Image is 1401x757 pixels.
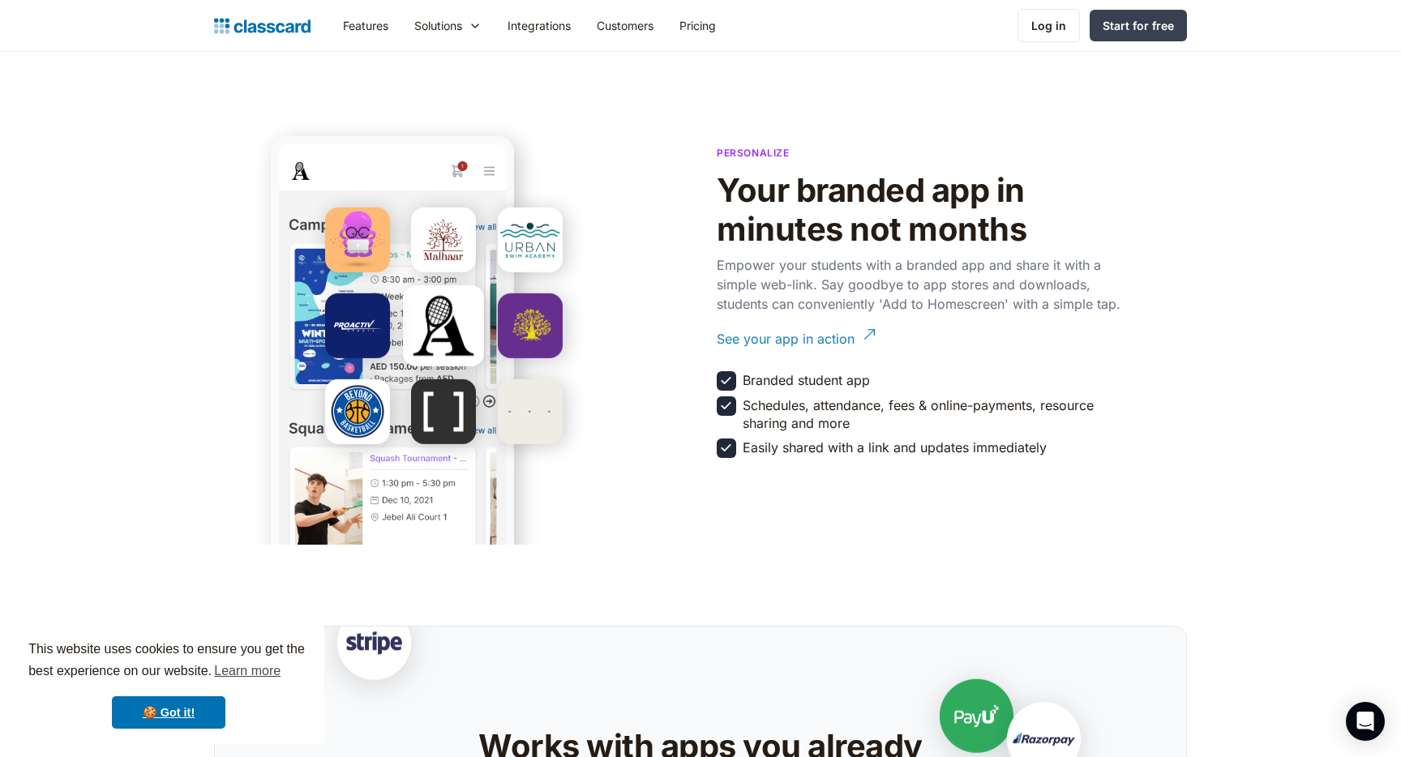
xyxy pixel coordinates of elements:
img: Student App Mock [271,136,514,625]
a: home [214,15,311,37]
div: See your app in action [717,317,855,349]
a: Features [330,7,401,44]
div: Solutions [401,7,495,44]
div: Open Intercom Messenger [1346,702,1385,741]
a: Start for free [1090,10,1187,41]
img: Stripe Logo [293,567,455,729]
p: Personalize [717,145,790,160]
p: Empower your students with a branded app and share it with a simple web-link. Say goodbye to app ... [717,255,1138,314]
a: Integrations [495,7,584,44]
h2: Your branded app in minutes not months [717,171,1138,249]
div: Schedules, attendance, fees & online-payments, resource sharing and more [743,396,1135,433]
a: learn more about cookies [212,659,283,683]
a: See your app in action [717,317,1138,361]
span: This website uses cookies to ensure you get the best experience on our website. [28,639,309,683]
a: Log in [1018,9,1080,42]
div: Log in [1031,17,1066,34]
a: dismiss cookie message [112,696,225,729]
a: Customers [584,7,666,44]
div: Start for free [1103,17,1174,34]
div: Solutions [414,17,462,34]
div: Easily shared with a link and updates immediately [743,438,1047,456]
div: cookieconsent [13,624,324,744]
a: Pricing [666,7,729,44]
div: Branded student app [743,371,870,389]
